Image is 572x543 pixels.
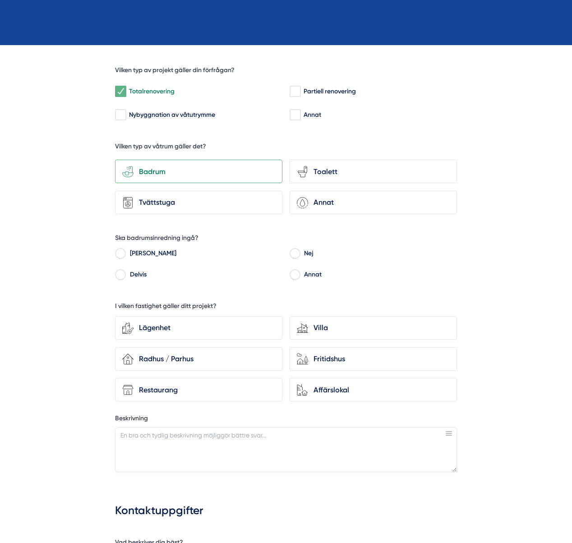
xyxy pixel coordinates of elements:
input: Ja [115,251,125,259]
input: Annat [290,272,300,280]
label: Nej [300,248,457,262]
h5: Ska badrumsinredning ingå? [115,234,198,245]
input: Partiell renovering [290,87,300,96]
input: Annat [290,110,300,120]
h5: I vilken fastighet gäller ditt projekt? [115,302,217,313]
input: Nej [290,251,300,259]
h5: Vilken typ av våtrum gäller det? [115,142,206,153]
h3: Kontaktuppgifter [115,500,457,524]
input: Delvis [115,272,125,280]
h5: Vilken typ av projekt gäller din förfrågan? [115,66,235,77]
label: [PERSON_NAME] [125,248,283,262]
input: Nybyggnation av våtutrymme [115,110,125,120]
input: Totalrenovering [115,87,125,96]
label: Delvis [125,269,283,282]
label: Annat [300,269,457,282]
label: Beskrivning [115,414,457,425]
